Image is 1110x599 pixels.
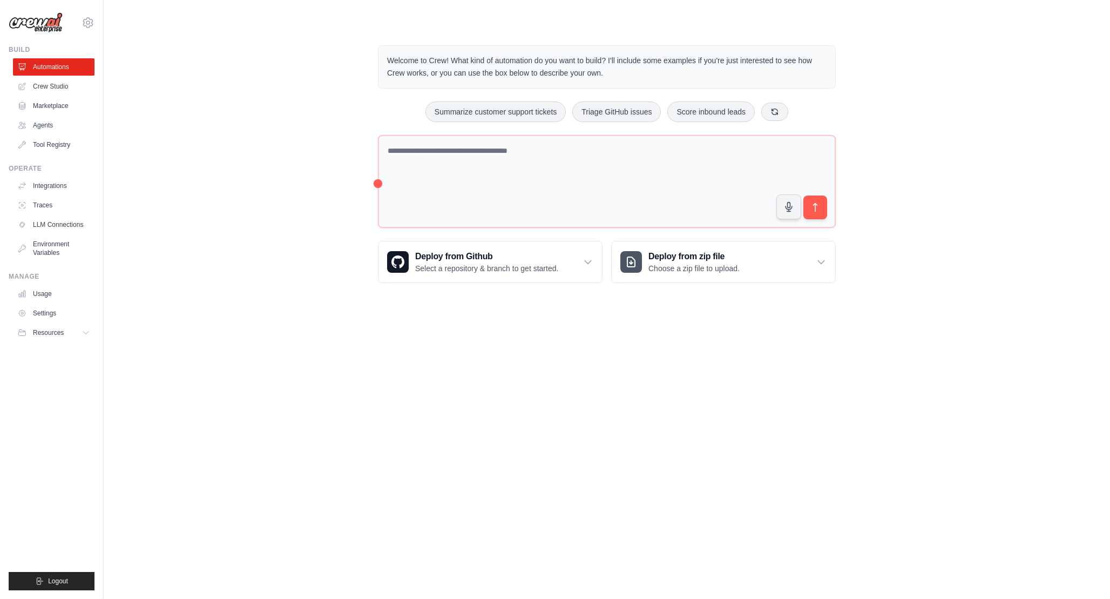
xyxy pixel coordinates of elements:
[9,164,94,173] div: Operate
[9,572,94,590] button: Logout
[13,197,94,214] a: Traces
[13,58,94,76] a: Automations
[9,272,94,281] div: Manage
[415,250,558,263] h3: Deploy from Github
[13,78,94,95] a: Crew Studio
[13,216,94,233] a: LLM Connections
[9,45,94,54] div: Build
[572,102,661,122] button: Triage GitHub issues
[13,97,94,115] a: Marketplace
[387,55,827,79] p: Welcome to Crew! What kind of automation do you want to build? I'll include some examples if you'...
[415,263,558,274] p: Select a repository & branch to get started.
[13,235,94,261] a: Environment Variables
[648,263,740,274] p: Choose a zip file to upload.
[648,250,740,263] h3: Deploy from zip file
[13,177,94,194] a: Integrations
[13,285,94,302] a: Usage
[667,102,755,122] button: Score inbound leads
[13,324,94,341] button: Resources
[425,102,566,122] button: Summarize customer support tickets
[13,305,94,322] a: Settings
[13,136,94,153] a: Tool Registry
[9,12,63,33] img: Logo
[33,328,64,337] span: Resources
[48,577,68,585] span: Logout
[13,117,94,134] a: Agents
